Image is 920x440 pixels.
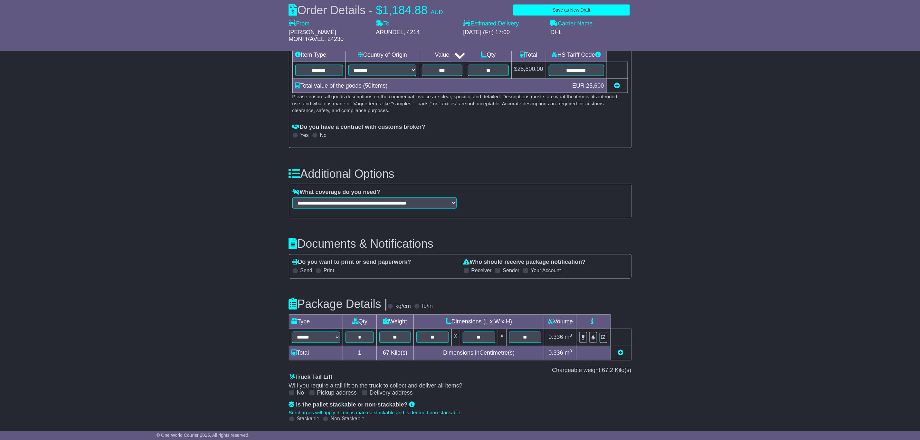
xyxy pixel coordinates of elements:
td: Volume [544,315,576,329]
span: © One World Courier 2025. All rights reserved. [156,433,250,438]
a: Add new item [614,82,620,89]
label: No [297,390,304,397]
td: Dimensions (L x W x H) [413,315,544,329]
span: EUR [572,82,584,89]
span: Is the pallet stackable or non-stackable? [296,402,408,408]
label: lb/in [422,303,433,310]
div: DHL [551,29,631,36]
h3: Package Details | [289,298,388,311]
a: Add new item [618,350,624,356]
span: 50 [365,82,372,89]
div: Chargeable weight: Kilo(s) [289,367,631,374]
td: x [451,329,460,346]
span: 0.336 [549,334,563,340]
label: Pickup address [317,390,357,397]
span: AUD [431,9,443,15]
div: Total value of the goods ( Items) [292,81,569,90]
span: 1,184.88 [383,4,428,17]
span: 67 [383,350,389,356]
span: ARUNDEL [376,29,404,35]
span: m [565,350,572,356]
label: Print [324,268,334,274]
td: Total [289,346,343,360]
span: , 24230 [324,36,344,42]
label: What coverage do you need? [292,189,380,196]
span: $ [376,4,383,17]
button: Save as New Draft [513,5,630,16]
span: 25,600.00 [517,66,543,72]
span: [PERSON_NAME] MONTRAVEL [289,29,337,43]
label: Sender [503,268,520,274]
label: Stackable [297,416,319,422]
td: Type [289,315,343,329]
label: Non-Stackable [331,416,365,422]
label: Receiver [471,268,492,274]
td: Item Type [292,48,346,62]
small: Please ensure all goods descriptions on the commercial invoice are clear, specific, and detailed.... [292,94,617,113]
td: Dimensions in Centimetre(s) [413,346,544,360]
h3: Additional Options [289,167,631,180]
label: Who should receive package notification? [463,259,586,266]
td: x [498,329,506,346]
sup: 3 [570,333,572,338]
label: Send [300,268,312,274]
h3: Documents & Notifications [289,238,631,251]
span: , 4214 [404,29,420,35]
td: Kilo(s) [377,346,414,360]
label: No [320,132,327,138]
label: Estimated Delivery [463,20,544,27]
td: Qty [343,315,377,329]
label: Yes [300,132,309,138]
td: $ [511,62,546,79]
label: To [376,20,390,27]
label: Your Account [531,268,561,274]
label: From [289,20,310,27]
label: Truck Tail Lift [289,374,333,381]
span: m [565,334,572,340]
span: 0.336 [549,350,563,356]
label: Carrier Name [551,20,593,27]
div: [DATE] (Fri) 17:00 [463,29,544,36]
td: 1 [343,346,377,360]
div: Will you require a tail lift on the truck to collect and deliver all items? [289,383,631,390]
label: kg/cm [395,303,411,310]
sup: 3 [570,349,572,354]
div: Order Details - [289,3,443,17]
div: Surcharges will apply if item is marked stackable and is deemed non-stackable. [289,410,631,416]
span: 25,600 [586,82,604,89]
td: Weight [377,315,414,329]
label: Do you have a contract with customs broker? [292,124,425,131]
span: 67.2 [602,367,613,374]
label: Do you want to print or send paperwork? [292,259,411,266]
label: Delivery address [370,390,413,397]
